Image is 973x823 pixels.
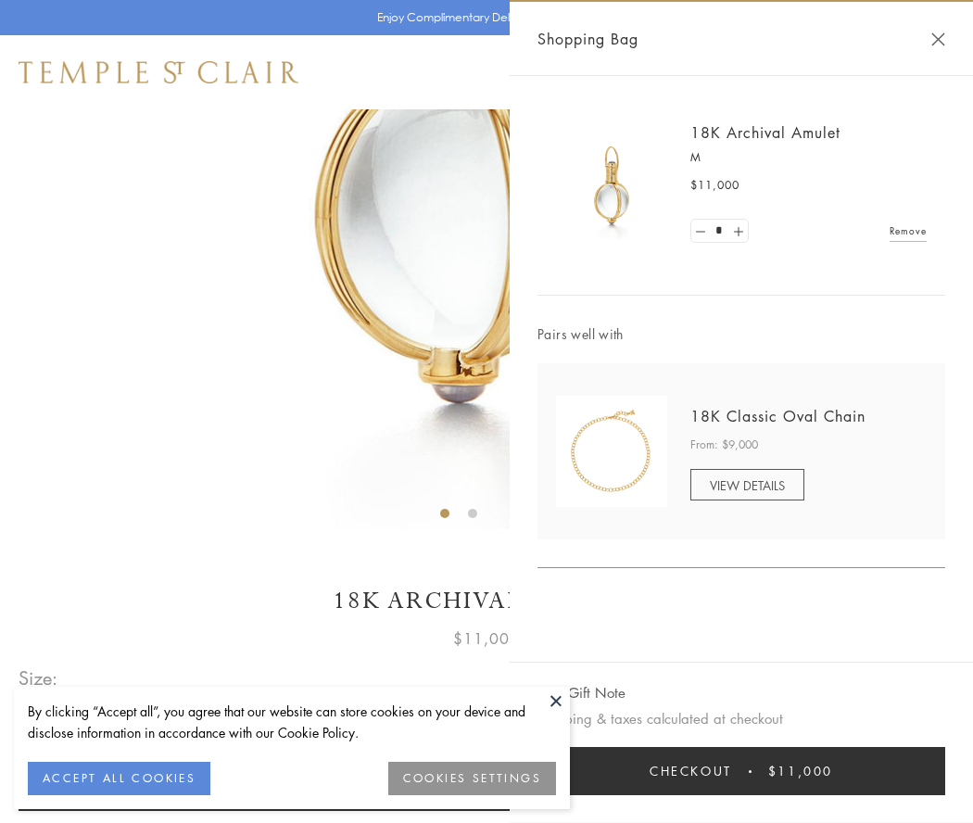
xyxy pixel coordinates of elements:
[690,122,840,143] a: 18K Archival Amulet
[19,61,298,83] img: Temple St. Clair
[690,176,739,195] span: $11,000
[890,221,927,241] a: Remove
[28,701,556,743] div: By clicking “Accept all”, you agree that our website can store cookies on your device and disclos...
[556,130,667,241] img: 18K Archival Amulet
[690,469,804,500] a: VIEW DETAILS
[537,747,945,795] button: Checkout $11,000
[537,707,945,730] p: Shipping & taxes calculated at checkout
[28,762,210,795] button: ACCEPT ALL COOKIES
[453,627,520,651] span: $11,000
[728,220,747,243] a: Set quantity to 2
[691,220,710,243] a: Set quantity to 0
[388,762,556,795] button: COOKIES SETTINGS
[377,8,588,27] p: Enjoy Complimentary Delivery & Returns
[650,761,732,781] span: Checkout
[537,681,625,704] button: Add Gift Note
[690,436,758,454] span: From: $9,000
[556,396,667,507] img: N88865-OV18
[537,323,945,345] span: Pairs well with
[537,27,638,51] span: Shopping Bag
[19,663,59,693] span: Size:
[710,476,785,494] span: VIEW DETAILS
[19,585,954,617] h1: 18K Archival Amulet
[931,32,945,46] button: Close Shopping Bag
[690,148,927,167] p: M
[690,406,866,426] a: 18K Classic Oval Chain
[768,761,833,781] span: $11,000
